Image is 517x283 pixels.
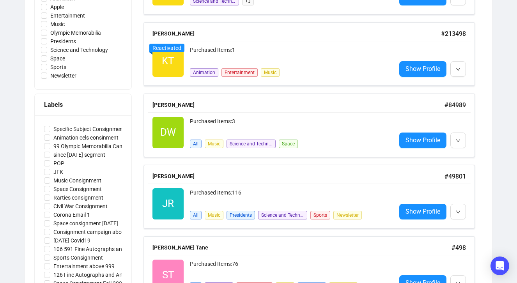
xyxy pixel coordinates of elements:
span: down [456,210,460,214]
span: Newsletter [47,71,80,80]
a: [PERSON_NAME]#49801JRPurchased Items:116AllMusicPresidentsScience and TechnologySportsNewsletterS... [143,165,483,228]
a: Show Profile [399,204,446,219]
span: Entertainment [221,68,258,77]
span: down [456,138,460,143]
span: Music Consignment [50,176,104,185]
span: All [190,140,202,148]
span: Music [261,68,280,77]
span: All [190,211,202,219]
span: DW [160,124,176,140]
a: Show Profile [399,61,446,77]
span: Space [279,140,298,148]
div: Purchased Items: 76 [190,260,390,275]
a: [PERSON_NAME]#213498KTReactivatedPurchased Items:1AnimationEntertainmentMusicShow Profile [143,22,483,86]
span: Newsletter [333,211,362,219]
div: [PERSON_NAME] [152,172,444,180]
span: 99 Olympic Memorabilia Campaign [50,142,141,150]
span: JFK [50,168,66,176]
span: 106 591 Fine Autographs and Artifacts [50,245,150,253]
a: [PERSON_NAME]#84989DWPurchased Items:3AllMusicScience and TechnologySpaceShow Profile [143,94,483,157]
span: Civil War Consignment [50,202,111,210]
span: Sports [310,211,330,219]
span: Space Consignment [50,185,105,193]
span: Corona Email 1 [50,210,93,219]
span: Rarties consignment [50,193,106,202]
span: JR [162,196,174,212]
span: Entertainment above 999 [50,262,118,271]
span: Music [205,211,223,219]
span: Presidents [227,211,255,219]
span: # 498 [451,244,466,251]
span: Science and Technology [258,211,307,219]
span: ST [162,267,174,283]
div: Labels [44,100,122,110]
span: Sports Consignment [50,253,106,262]
span: Specific Subject Consignment [50,125,128,133]
span: Consignment campaign above 25K [50,228,141,236]
span: Olympic Memorabilia [47,28,104,37]
div: Open Intercom Messenger [490,256,509,275]
span: Animation [190,68,218,77]
span: Science and Technology [47,46,111,54]
span: # 49801 [444,173,466,180]
div: [PERSON_NAME] [152,29,441,38]
span: Reactivated [152,45,181,51]
div: Purchased Items: 1 [190,46,390,61]
a: Show Profile [399,133,446,148]
span: down [456,67,460,72]
div: [PERSON_NAME] Tane [152,243,451,252]
span: Sports [47,63,69,71]
span: Space consignment [DATE] [50,219,121,228]
span: Apple [47,3,67,11]
span: Music [205,140,223,148]
span: Show Profile [405,135,440,145]
span: Animation cels consinment [50,133,122,142]
span: POP [50,159,67,168]
span: Presidents [47,37,79,46]
div: Purchased Items: 116 [190,188,390,204]
span: Science and Technology [227,140,276,148]
span: [DATE] Covid19 [50,236,94,245]
div: [PERSON_NAME] [152,101,444,109]
span: Show Profile [405,207,440,216]
div: Purchased Items: 3 [190,117,390,133]
span: # 84989 [444,101,466,109]
span: # 213498 [441,30,466,37]
span: Music [47,20,68,28]
span: KT [162,53,174,69]
span: 126 Fine Autographs and Artifacts Featuring Music and Prince Campaign [50,271,233,279]
span: Show Profile [405,64,440,74]
span: Space [47,54,68,63]
span: Entertainment [47,11,88,20]
span: since [DATE] segment [50,150,108,159]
